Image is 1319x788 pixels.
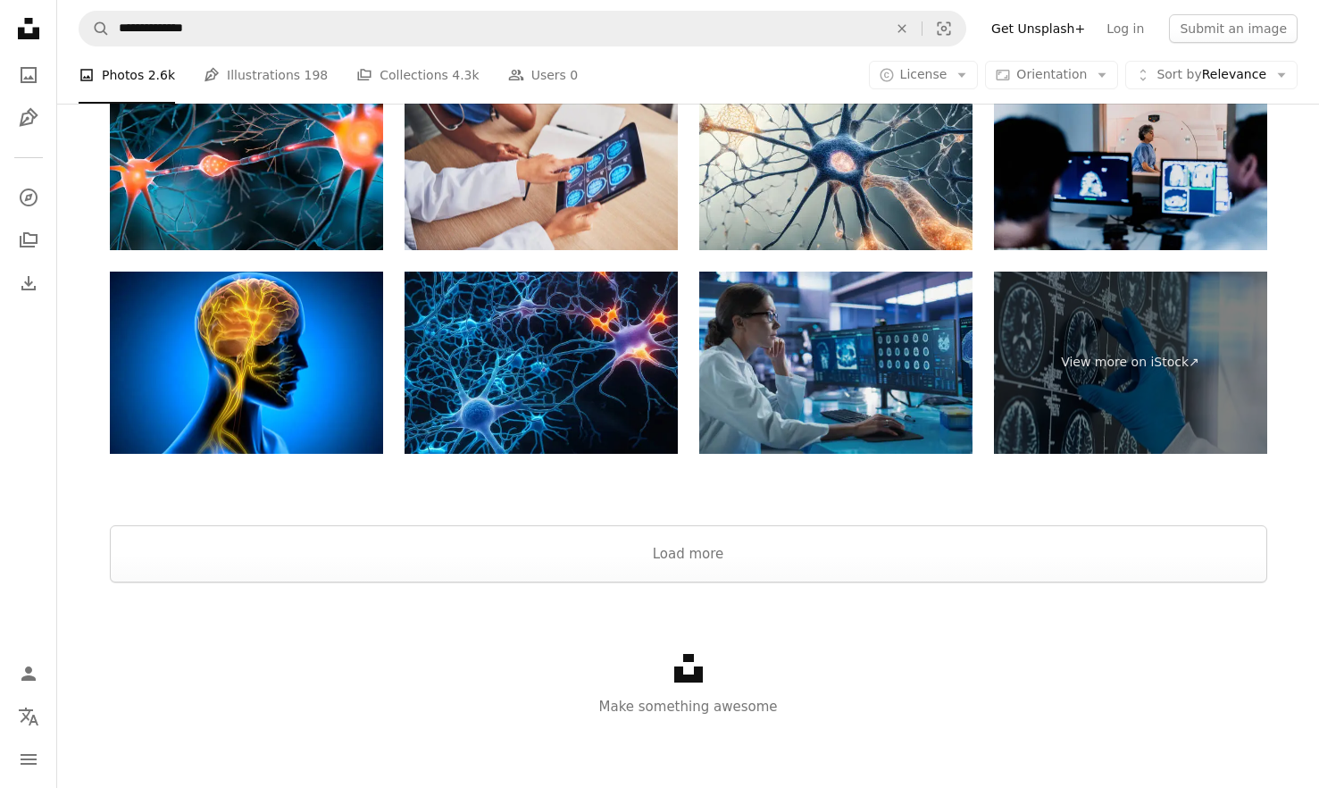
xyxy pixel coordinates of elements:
[11,265,46,301] a: Download History
[79,12,110,46] button: Search Unsplash
[1016,67,1087,81] span: Orientation
[110,525,1267,583] button: Load more
[11,742,46,777] button: Menu
[1169,14,1298,43] button: Submit an image
[882,12,922,46] button: Clear
[1125,61,1298,89] button: Sort byRelevance
[900,67,948,81] span: License
[11,656,46,692] a: Log in / Sign up
[110,68,383,250] img: Two interacting nerve cells with synapse
[79,11,966,46] form: Find visuals sitewide
[508,46,579,104] a: Users 0
[11,11,46,50] a: Home — Unsplash
[1156,67,1201,81] span: Sort by
[1156,66,1266,84] span: Relevance
[994,68,1267,250] img: Senior woman waiting for tomography exam at hospital
[699,272,973,454] img: Hospital Research Laboratory: Female Medical Scientist Using Computer with Brain Scan MRI Images....
[405,68,678,250] img: Doctor, tablet and brain xray, neurology and digital test results, people and healthcare team in ...
[405,272,678,454] img: Firing Neurons
[11,180,46,215] a: Explore
[869,61,979,89] button: License
[452,65,479,85] span: 4.3k
[922,12,965,46] button: Visual search
[981,14,1096,43] a: Get Unsplash+
[356,46,479,104] a: Collections 4.3k
[1096,14,1155,43] a: Log in
[57,696,1319,717] p: Make something awesome
[11,100,46,136] a: Illustrations
[110,272,383,454] img: 3D rendering of Man with Vagus Nerve
[204,46,328,104] a: Illustrations 198
[11,222,46,258] a: Collections
[11,57,46,93] a: Photos
[570,65,578,85] span: 0
[994,272,1267,454] a: View more on iStock↗
[11,699,46,734] button: Language
[699,68,973,250] img: Microscopic of Neural network Brain cells
[985,61,1118,89] button: Orientation
[305,65,329,85] span: 198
